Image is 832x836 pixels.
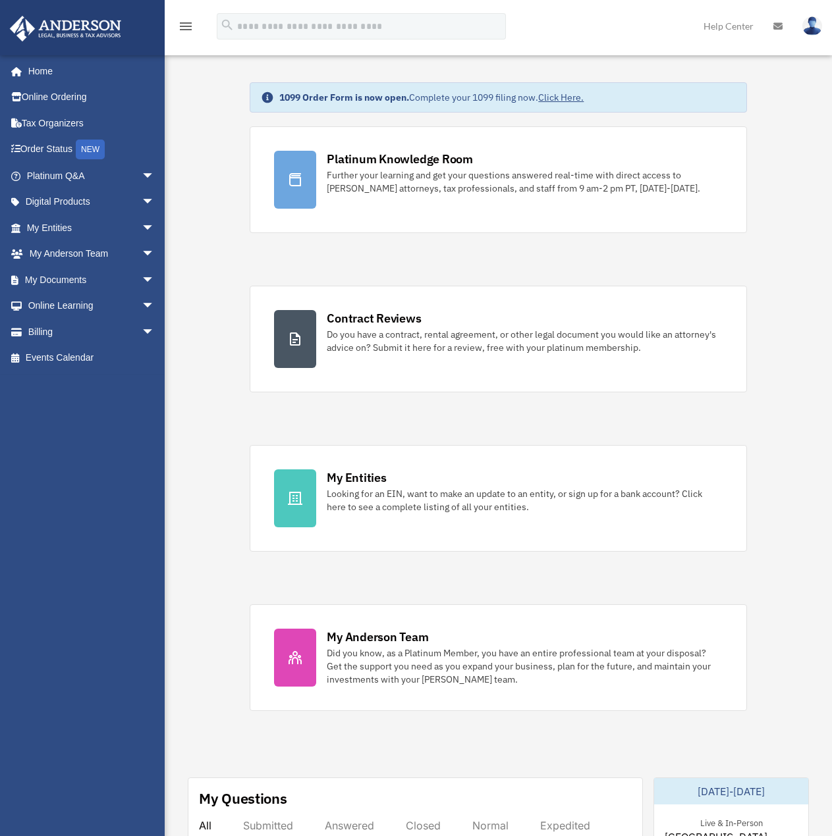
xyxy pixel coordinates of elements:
a: Events Calendar [9,345,175,371]
a: Click Here. [538,91,584,103]
div: Do you have a contract, rental agreement, or other legal document you would like an attorney's ad... [327,328,722,354]
div: Looking for an EIN, want to make an update to an entity, or sign up for a bank account? Click her... [327,487,722,513]
span: arrow_drop_down [142,189,168,216]
span: arrow_drop_down [142,267,168,294]
a: My Entitiesarrow_drop_down [9,215,175,241]
img: User Pic [802,16,822,36]
div: Live & In-Person [690,815,773,829]
span: arrow_drop_down [142,215,168,242]
div: NEW [76,140,105,159]
a: My Anderson Team Did you know, as a Platinum Member, you have an entire professional team at your... [250,604,746,711]
span: arrow_drop_down [142,163,168,190]
div: Answered [325,819,374,832]
strong: 1099 Order Form is now open. [279,91,409,103]
a: Billingarrow_drop_down [9,319,175,345]
div: Further your learning and get your questions answered real-time with direct access to [PERSON_NAM... [327,169,722,195]
a: Order StatusNEW [9,136,175,163]
a: My Entities Looking for an EIN, want to make an update to an entity, or sign up for a bank accoun... [250,445,746,552]
div: Platinum Knowledge Room [327,151,473,167]
div: All [199,819,211,832]
a: My Anderson Teamarrow_drop_down [9,241,175,267]
div: Contract Reviews [327,310,421,327]
a: My Documentsarrow_drop_down [9,267,175,293]
span: arrow_drop_down [142,241,168,268]
div: Did you know, as a Platinum Member, you have an entire professional team at your disposal? Get th... [327,646,722,686]
span: arrow_drop_down [142,319,168,346]
div: My Questions [199,789,287,808]
a: Tax Organizers [9,110,175,136]
a: Digital Productsarrow_drop_down [9,189,175,215]
div: Expedited [540,819,590,832]
a: Platinum Q&Aarrow_drop_down [9,163,175,189]
div: [DATE]-[DATE] [654,778,808,804]
div: Closed [406,819,441,832]
div: Complete your 1099 filing now. [279,91,584,104]
a: menu [178,23,194,34]
a: Online Ordering [9,84,175,111]
a: Platinum Knowledge Room Further your learning and get your questions answered real-time with dire... [250,126,746,233]
i: menu [178,18,194,34]
div: My Entities [327,469,386,486]
img: Anderson Advisors Platinum Portal [6,16,125,41]
a: Online Learningarrow_drop_down [9,293,175,319]
a: Home [9,58,168,84]
span: arrow_drop_down [142,293,168,320]
div: Submitted [243,819,293,832]
a: Contract Reviews Do you have a contract, rental agreement, or other legal document you would like... [250,286,746,392]
div: Normal [472,819,509,832]
div: My Anderson Team [327,629,428,645]
i: search [220,18,235,32]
